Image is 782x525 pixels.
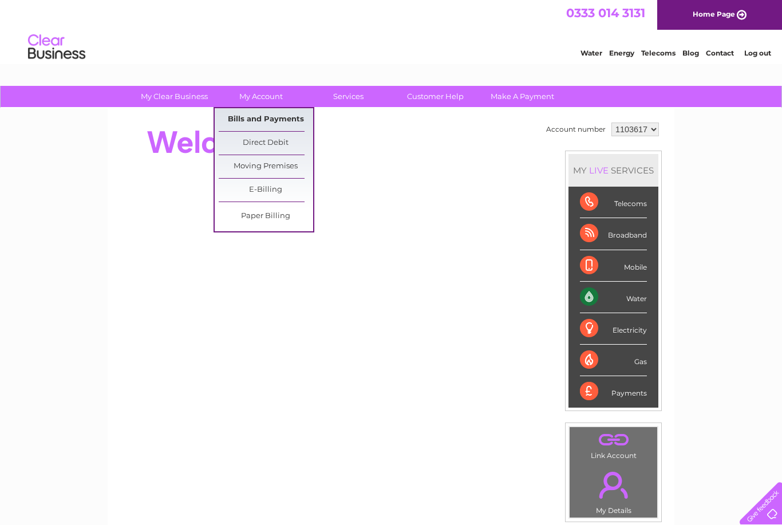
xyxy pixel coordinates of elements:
[609,49,634,57] a: Energy
[568,154,658,187] div: MY SERVICES
[580,313,647,345] div: Electricity
[219,108,313,131] a: Bills and Payments
[301,86,396,107] a: Services
[475,86,570,107] a: Make A Payment
[219,179,313,202] a: E-Billing
[569,462,658,518] td: My Details
[580,376,647,407] div: Payments
[388,86,483,107] a: Customer Help
[219,205,313,228] a: Paper Billing
[219,155,313,178] a: Moving Premises
[706,49,734,57] a: Contact
[27,30,86,65] img: logo.png
[580,187,647,218] div: Telecoms
[580,282,647,313] div: Water
[572,465,654,505] a: .
[543,120,609,139] td: Account number
[580,250,647,282] div: Mobile
[566,6,645,20] a: 0333 014 3131
[744,49,771,57] a: Log out
[580,49,602,57] a: Water
[580,345,647,376] div: Gas
[682,49,699,57] a: Blog
[569,427,658,463] td: Link Account
[121,6,662,56] div: Clear Business is a trading name of Verastar Limited (registered in [GEOGRAPHIC_DATA] No. 3667643...
[641,49,676,57] a: Telecoms
[219,132,313,155] a: Direct Debit
[127,86,222,107] a: My Clear Business
[214,86,309,107] a: My Account
[580,218,647,250] div: Broadband
[572,430,654,450] a: .
[587,165,611,176] div: LIVE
